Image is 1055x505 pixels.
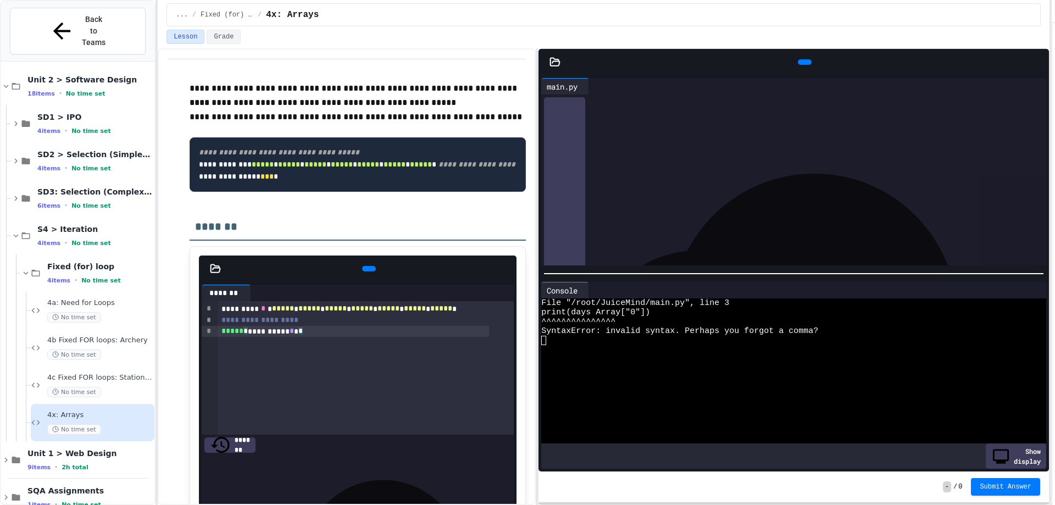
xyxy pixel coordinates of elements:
span: No time set [71,240,111,247]
span: - [943,481,951,492]
span: No time set [71,202,111,209]
span: 4c Fixed FOR loops: Stationery Order [47,373,152,382]
span: / [258,10,262,19]
span: S4 > Iteration [37,224,152,234]
span: 4b Fixed FOR loops: Archery [47,336,152,345]
span: No time set [47,349,101,360]
span: 4 items [37,240,60,247]
span: • [59,89,62,98]
span: 4 items [37,127,60,135]
span: • [75,276,77,285]
button: Lesson [166,30,204,44]
span: / [192,10,196,19]
span: No time set [81,277,121,284]
div: main.py [541,81,583,92]
span: File "/root/JuiceMind/main.py", line 3 [541,298,729,308]
span: • [55,463,57,471]
div: main.py [541,78,589,95]
span: 18 items [27,90,55,97]
span: 0 [958,482,962,491]
span: SD1 > IPO [37,112,152,122]
span: No time set [47,387,101,397]
span: No time set [71,127,111,135]
span: SQA Assignments [27,486,152,496]
span: • [65,201,67,210]
span: 4x: Arrays [47,410,152,420]
span: Fixed (for) loop [47,262,152,271]
span: SyntaxError: invalid syntax. Perhaps you forgot a comma? [541,326,818,336]
span: ... [176,10,188,19]
div: Console [541,282,589,298]
span: • [65,126,67,135]
div: Console [541,285,583,296]
span: Fixed (for) loop [201,10,253,19]
div: Show display [986,443,1046,469]
span: 6 items [37,202,60,209]
span: SD2 > Selection (Simple IF) [37,149,152,159]
span: No time set [47,312,101,323]
span: Back to Teams [81,14,107,48]
span: 4x: Arrays [266,8,319,21]
span: • [65,238,67,247]
span: ^^^^^^^^^^^^^^^ [541,317,615,326]
span: 4a: Need for Loops [47,298,152,308]
span: No time set [47,424,101,435]
span: Submit Answer [980,482,1031,491]
button: Submit Answer [971,478,1040,496]
span: No time set [66,90,105,97]
span: 4 items [37,165,60,172]
span: Unit 2 > Software Design [27,75,152,85]
span: / [953,482,957,491]
span: SD3: Selection (Complex IFs) [37,187,152,197]
span: • [65,164,67,173]
button: Back to Teams [10,8,146,54]
span: No time set [71,165,111,172]
button: Grade [207,30,241,44]
span: 2h total [62,464,88,471]
span: 4 items [47,277,70,284]
span: 9 items [27,464,51,471]
span: print(days Array["0"]) [541,308,650,317]
span: Unit 1 > Web Design [27,448,152,458]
